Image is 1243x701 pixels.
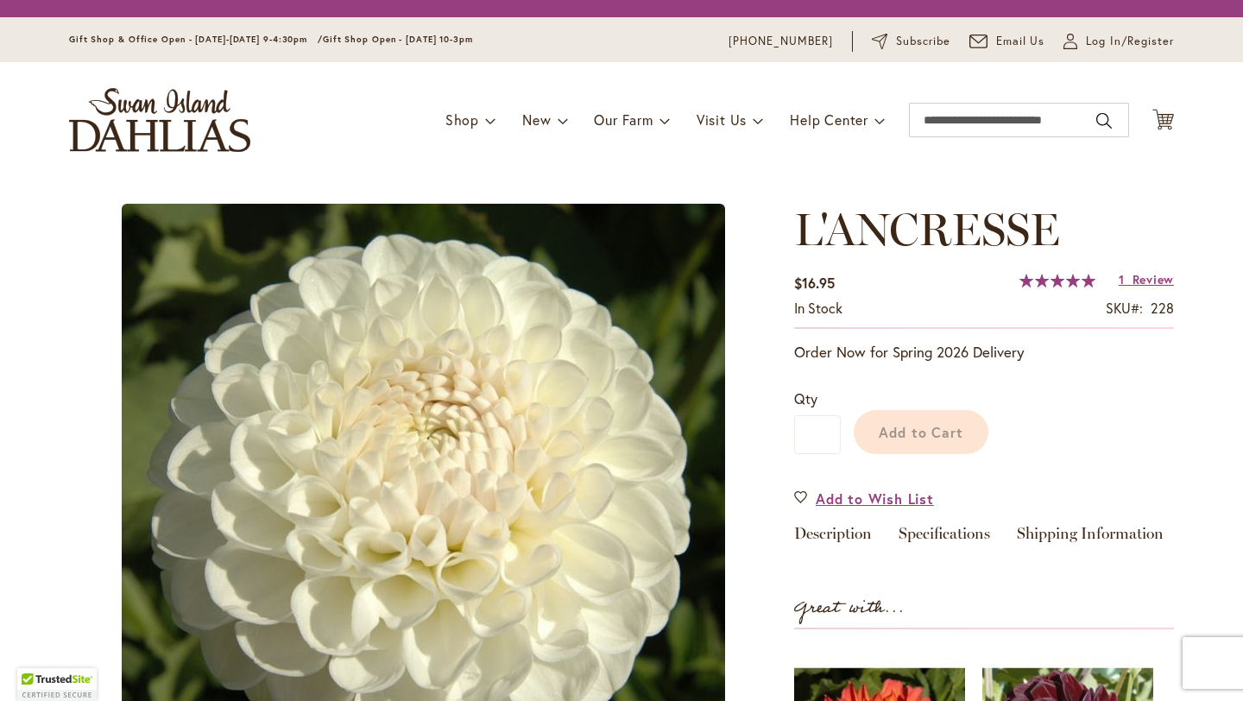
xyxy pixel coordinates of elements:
[1119,271,1174,287] a: 1 Review
[69,88,250,152] a: store logo
[594,111,653,129] span: Our Farm
[872,33,950,50] a: Subscribe
[1017,526,1164,551] a: Shipping Information
[816,489,934,508] span: Add to Wish List
[697,111,747,129] span: Visit Us
[794,389,817,407] span: Qty
[794,202,1060,256] span: L'ANCRESSE
[445,111,479,129] span: Shop
[1086,33,1174,50] span: Log In/Register
[794,526,872,551] a: Description
[729,33,833,50] a: [PHONE_NUMBER]
[13,640,61,688] iframe: Launch Accessibility Center
[794,274,835,292] span: $16.95
[1106,299,1143,317] strong: SKU
[323,34,473,45] span: Gift Shop Open - [DATE] 10-3pm
[522,111,551,129] span: New
[1133,271,1174,287] span: Review
[896,33,950,50] span: Subscribe
[790,111,868,129] span: Help Center
[1063,33,1174,50] a: Log In/Register
[1151,299,1174,319] div: 228
[794,489,934,508] a: Add to Wish List
[794,526,1174,551] div: Detailed Product Info
[1019,274,1095,287] div: 100%
[1119,271,1125,287] span: 1
[69,34,323,45] span: Gift Shop & Office Open - [DATE]-[DATE] 9-4:30pm /
[794,594,905,622] strong: Great with...
[794,299,842,317] span: In stock
[794,342,1174,363] p: Order Now for Spring 2026 Delivery
[996,33,1045,50] span: Email Us
[899,526,990,551] a: Specifications
[969,33,1045,50] a: Email Us
[794,299,842,319] div: Availability
[1096,107,1112,135] button: Search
